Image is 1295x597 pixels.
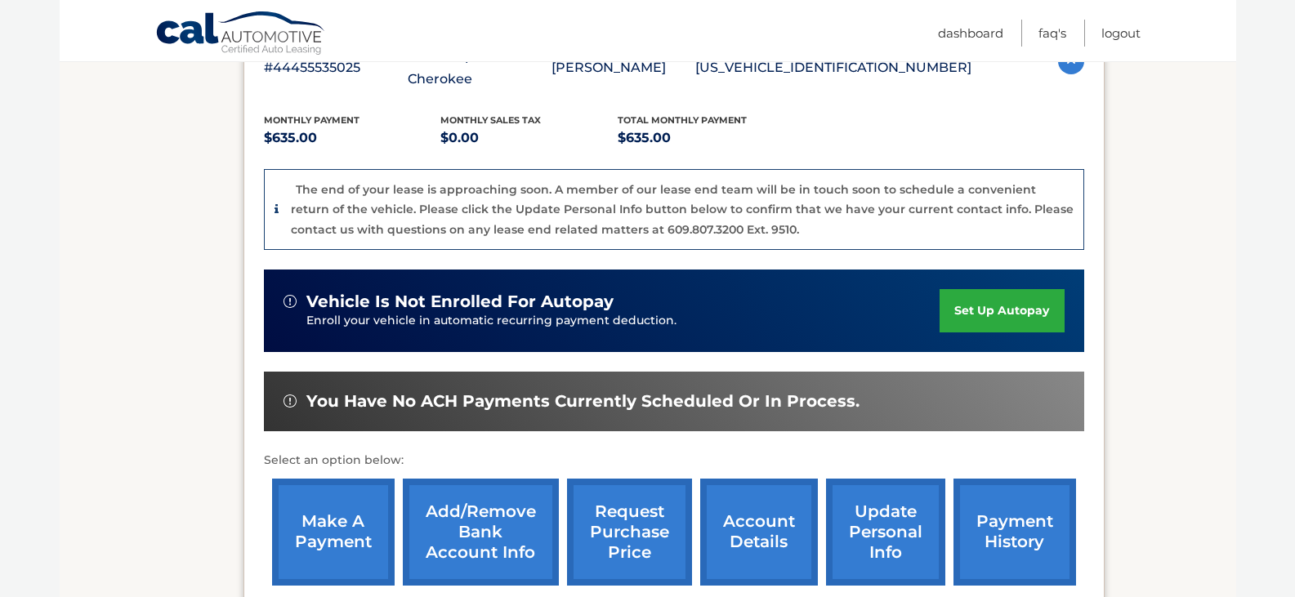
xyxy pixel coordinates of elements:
p: [US_VEHICLE_IDENTIFICATION_NUMBER] [695,56,971,79]
a: Add/Remove bank account info [403,479,559,586]
img: alert-white.svg [284,295,297,308]
p: $635.00 [618,127,795,149]
a: account details [700,479,818,586]
p: [PERSON_NAME] [551,56,695,79]
span: You have no ACH payments currently scheduled or in process. [306,391,860,412]
span: Monthly Payment [264,114,359,126]
a: payment history [953,479,1076,586]
a: FAQ's [1038,20,1066,47]
a: update personal info [826,479,945,586]
a: request purchase price [567,479,692,586]
span: Total Monthly Payment [618,114,747,126]
p: Enroll your vehicle in automatic recurring payment deduction. [306,312,940,330]
img: alert-white.svg [284,394,297,408]
p: The end of your lease is approaching soon. A member of our lease end team will be in touch soon t... [291,182,1074,237]
a: set up autopay [940,289,1064,332]
p: #44455535025 [264,56,408,79]
a: make a payment [272,479,395,586]
p: Select an option below: [264,451,1084,470]
span: Monthly sales Tax [440,114,541,126]
p: $635.00 [264,127,441,149]
span: vehicle is not enrolled for autopay [306,292,614,312]
a: Dashboard [938,20,1003,47]
a: Logout [1101,20,1141,47]
p: $0.00 [440,127,618,149]
a: Cal Automotive [155,11,327,58]
p: 2023 Jeep Grand Cherokee [408,45,551,91]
